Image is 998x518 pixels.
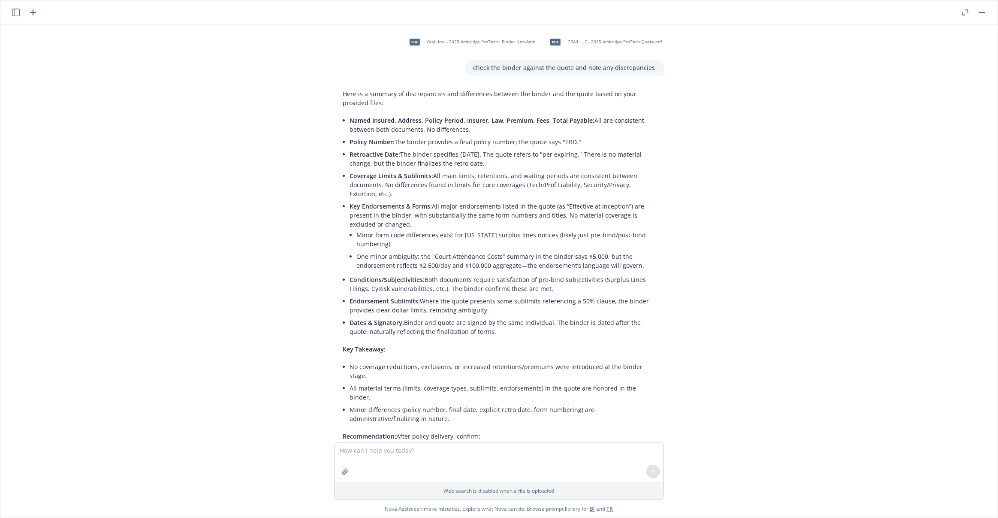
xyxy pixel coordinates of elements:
[410,39,420,45] span: pdf
[350,295,655,316] li: Where the quote presents some sublimits referencing a 50% clause, the binder provides clear dolla...
[343,89,655,107] p: Here is a summary of discrepancies and differences between the binder and the quote based on your...
[350,150,401,158] span: Retroactive Date:
[350,200,655,273] li: All major endorsements listed in the quote (as “Effective at Inception”) are present in the binde...
[427,39,540,45] span: Grail Inc. - 2025 Ambridge ProTech+ Binder Non-Admitted.pdf
[350,170,655,200] li: All main limits, retentions, and waiting periods are consistent between documents. No differences...
[343,432,397,440] span: Recommendation:
[343,345,386,353] span: Key Takeaway:
[350,148,655,170] li: The binder specifies [DATE]. The quote refers to "per expiring." There is no material change, but...
[545,31,664,53] div: pdfGRAIL LLC - 2025 Ambridge ProTech Quote.pdf
[357,229,655,250] li: Minor form code differences exist for [US_STATE] surplus lines notices (likely just pre-bind/post...
[350,138,395,146] span: Policy Number:
[350,297,420,305] span: Endorsement Sublimits:
[350,316,655,338] li: Binder and quote are signed by the same individual. The binder is dated after the quote, naturall...
[340,487,658,494] p: Web search is disabled when a file is uploaded
[350,114,655,136] li: All are consistent between both documents. No differences.
[350,360,655,382] li: No coverage reductions, exclusions, or increased retentions/premiums were introduced at the binde...
[4,500,994,518] span: Nova Assist can make mistakes. Explore what Nova can do: Browse prompt library for and
[343,432,655,441] p: After policy delivery, confirm:
[404,31,541,53] div: pdfGrail Inc. - 2025 Ambridge ProTech+ Binder Non-Admitted.pdf
[350,202,432,210] span: Key Endorsements & Forms:
[350,172,434,180] span: Coverage Limits & Sublimits:
[550,39,561,45] span: pdf
[607,505,613,512] a: TR
[357,250,655,272] li: One minor ambiguity: the "Court Attendance Costs" summary in the binder says $5,000, but the endo...
[350,116,595,124] span: Named Insured, Address, Policy Period, Insurer, Law, Premium, Fees, Total Payable:
[568,39,662,45] span: GRAIL LLC - 2025 Ambridge ProTech Quote.pdf
[590,505,595,512] a: BI
[350,276,425,284] span: Conditions/Subjectivities:
[350,318,404,327] span: Dates & Signatory:
[350,382,655,403] li: All material terms (limits, coverage types, sublimits, endorsements) in the quote are honored in ...
[350,273,655,295] li: Both documents require satisfaction of pre-bind subjectivities (Surplus Lines Filings, CyRisk vul...
[350,136,655,148] li: The binder provides a final policy number; the quote says "TBD."
[350,403,655,425] li: Minor differences (policy number, final date, explicit retro date, form numbering) are administra...
[473,63,655,72] p: check the binder against the quote and note any discrepancies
